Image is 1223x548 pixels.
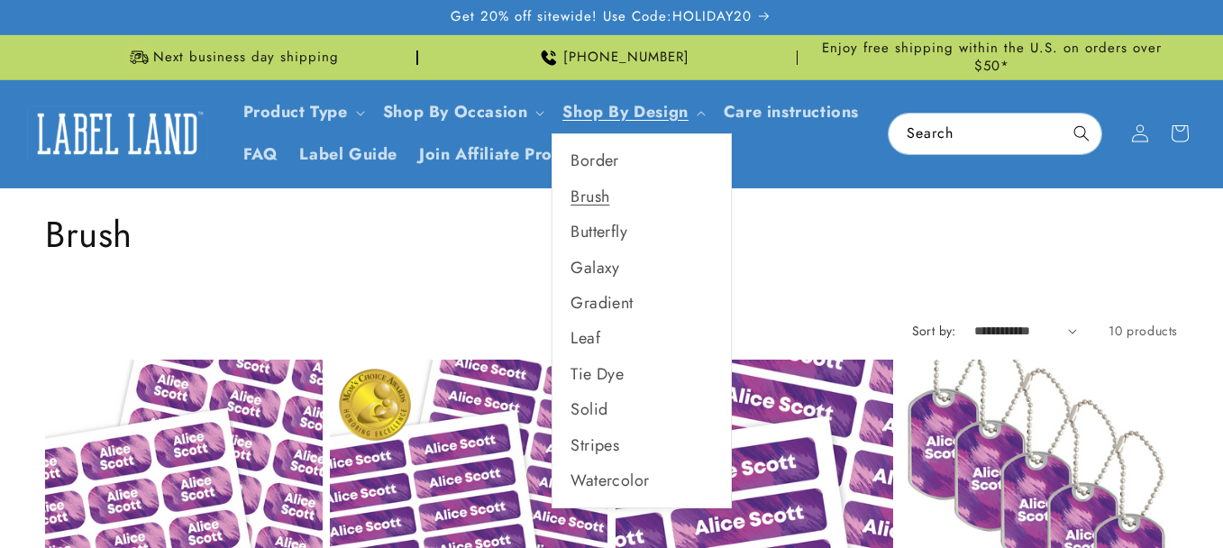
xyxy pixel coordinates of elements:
[1109,322,1178,340] span: 10 products
[383,102,528,123] span: Shop By Occasion
[1062,114,1101,153] button: Search
[288,133,408,176] a: Label Guide
[21,99,214,169] a: Label Land
[552,321,731,356] a: Leaf
[552,357,731,392] a: Tie Dye
[552,143,731,178] a: Border
[233,133,289,176] a: FAQ
[724,102,859,123] span: Care instructions
[552,428,731,463] a: Stripes
[552,179,731,215] a: Brush
[844,463,1205,530] iframe: Gorgias Floating Chat
[408,133,604,176] a: Join Affiliate Program
[372,91,552,133] summary: Shop By Occasion
[299,144,397,165] span: Label Guide
[805,35,1178,79] div: Announcement
[451,8,752,26] span: Get 20% off sitewide! Use Code:HOLIDAY20
[233,91,372,133] summary: Product Type
[552,251,731,286] a: Galaxy
[552,463,731,498] a: Watercolor
[153,49,339,67] span: Next business day shipping
[243,144,278,165] span: FAQ
[562,100,688,123] a: Shop By Design
[563,49,689,67] span: [PHONE_NUMBER]
[419,144,593,165] span: Join Affiliate Program
[552,91,712,133] summary: Shop By Design
[552,215,731,250] a: Butterfly
[912,322,956,340] label: Sort by:
[27,105,207,161] img: Label Land
[243,100,348,123] a: Product Type
[45,211,1178,258] h1: Brush
[552,286,731,321] a: Gradient
[805,40,1178,75] span: Enjoy free shipping within the U.S. on orders over $50*
[552,392,731,427] a: Solid
[45,35,418,79] div: Announcement
[713,91,870,133] a: Care instructions
[425,35,799,79] div: Announcement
